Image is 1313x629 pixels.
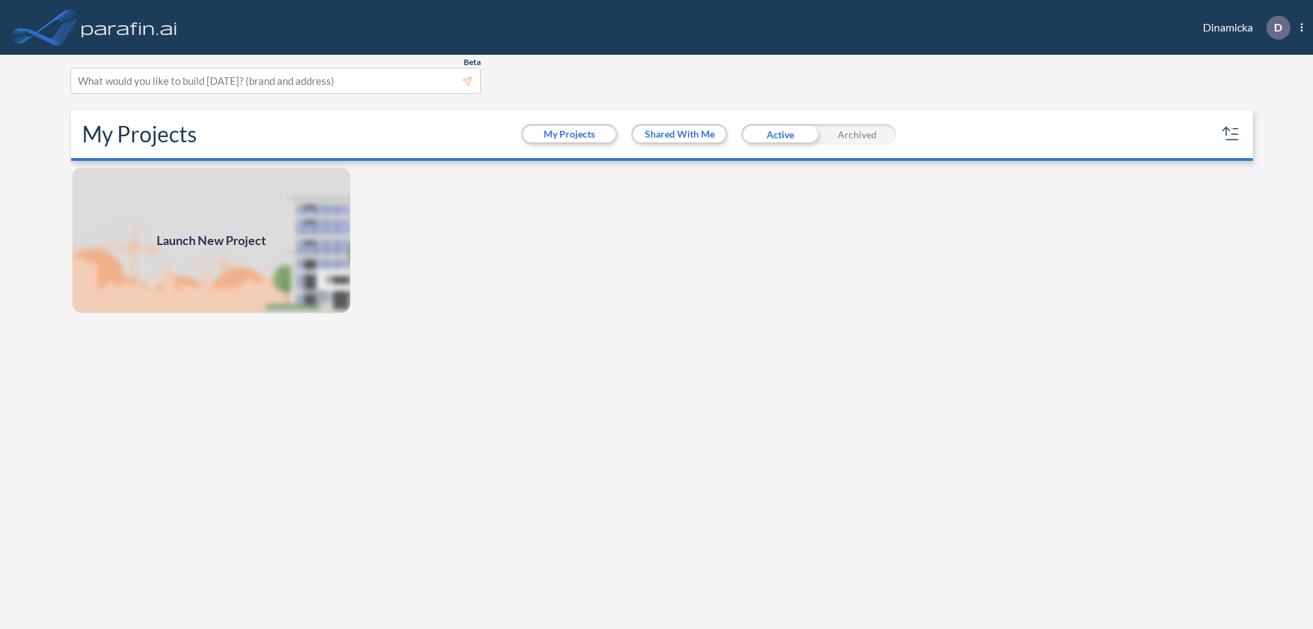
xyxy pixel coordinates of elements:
[1182,16,1303,40] div: Dinamicka
[1274,21,1282,34] p: D
[82,121,197,147] h2: My Projects
[71,166,352,314] a: Launch New Project
[819,124,896,144] div: Archived
[741,124,819,144] div: Active
[157,231,266,250] span: Launch New Project
[523,126,615,142] button: My Projects
[633,126,726,142] button: Shared With Me
[464,57,481,68] span: Beta
[71,166,352,314] img: add
[79,14,180,41] img: logo
[1220,123,1242,145] button: sort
